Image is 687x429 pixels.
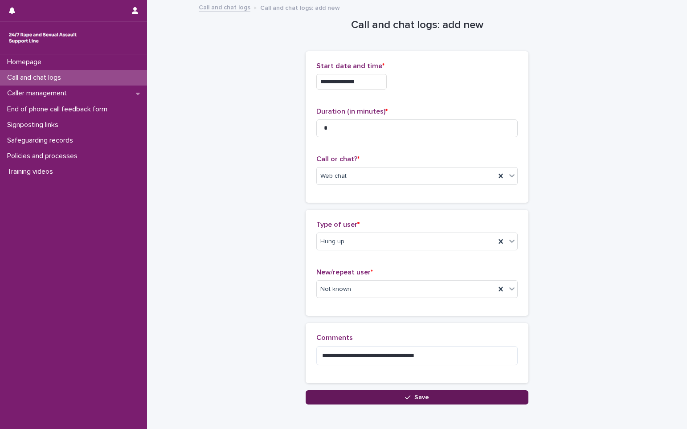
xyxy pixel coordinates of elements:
[316,221,360,228] span: Type of user
[4,136,80,145] p: Safeguarding records
[320,237,344,246] span: Hung up
[260,2,340,12] p: Call and chat logs: add new
[320,285,351,294] span: Not known
[4,89,74,98] p: Caller management
[320,172,347,181] span: Web chat
[316,108,388,115] span: Duration (in minutes)
[4,121,65,129] p: Signposting links
[316,334,353,341] span: Comments
[7,29,78,47] img: rhQMoQhaT3yELyF149Cw
[414,394,429,400] span: Save
[4,105,114,114] p: End of phone call feedback form
[4,168,60,176] p: Training videos
[4,152,85,160] p: Policies and processes
[306,390,528,404] button: Save
[316,155,360,163] span: Call or chat?
[316,62,384,69] span: Start date and time
[306,19,528,32] h1: Call and chat logs: add new
[4,74,68,82] p: Call and chat logs
[199,2,250,12] a: Call and chat logs
[4,58,49,66] p: Homepage
[316,269,373,276] span: New/repeat user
